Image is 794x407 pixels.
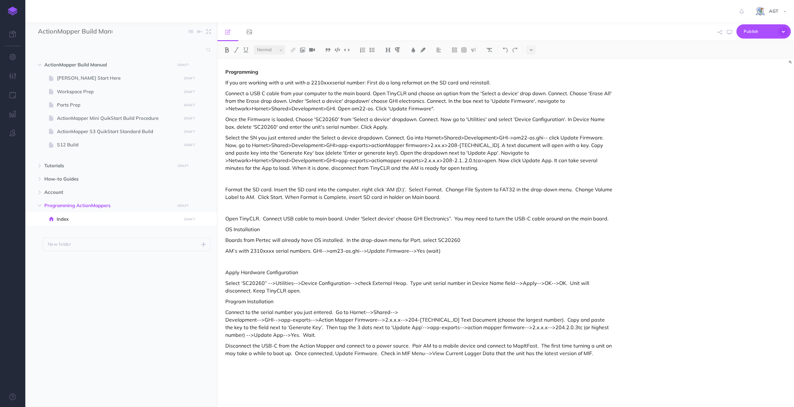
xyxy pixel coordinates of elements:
img: Underline button [243,47,249,52]
button: Bulleted List [367,45,377,55]
small: DRAFT [184,90,195,94]
button: Underline [241,45,251,55]
span: Workspace Prep [57,88,179,96]
button: DRAFT [181,115,197,122]
select: Text size [254,45,285,55]
span: Programming ActionMappers [44,202,171,209]
button: More formatting options [526,45,536,55]
button: Italic [232,45,241,55]
p: Boards from Pertec will already have OS installed. In the drop-down menu for Port, select SC20260 [225,236,613,244]
button: Redo [510,45,520,55]
p: AM’s with 2310xxxx serial numbers. GHI-->am23-os.ghi-->Update Firmware-->Yes (wait) [225,247,613,255]
small: DRAFT [184,130,195,134]
p: Program Installation [225,298,613,305]
p: Open TinyCLR. Connect USB cable to main board. Under 'Select device' choose GHI Electronics”. You... [225,215,613,222]
img: logo-mark.svg [8,7,17,15]
button: Insert Image [298,45,307,55]
button: Inline Code [342,45,352,55]
input: Documentation Name [38,27,112,36]
button: Numbered List [358,45,367,55]
p: Once the Firmware is loaded, Choose 'SC20260' from 'Select a device' dropdown. Connect. Now go to... [225,115,613,131]
img: Unordered list button [369,47,375,52]
button: DRAFT [181,128,197,135]
button: DRAFT [181,141,197,149]
span: Index [57,215,179,223]
button: DRAFT [175,202,191,209]
button: DRAFT [175,61,191,69]
button: Link [288,45,298,55]
input: Search [38,44,203,56]
p: Format the SD card. Insert the SD card into the computer, right click ‘AM (D:)’. Select Format. C... [225,186,613,201]
button: Insert Callout [469,45,478,55]
small: DRAFT [184,76,195,80]
span: AGT [766,8,782,14]
button: Alignment [434,45,443,55]
small: DRAFT [184,217,195,221]
strong: Programming [225,69,258,75]
button: DRAFT [175,162,191,170]
button: Highlight Color [418,45,428,55]
img: Add video button [309,47,315,52]
button: Blockquote [323,45,333,55]
img: Clear styles button [486,47,492,52]
img: iCxL6hB4gPtK36lnwjqkK90dLekSAv8p9JC67nPZ.png [755,6,766,17]
p: Disconnect the USB-C from the Action Mapper and connect to a power source. Pair AM to a mobile de... [225,342,613,357]
img: Alignment dropdown menu button [436,47,441,52]
button: Text Color [409,45,418,55]
p: Connect a USB C cable from your computer to the main board. Open TinyCLR and choose an option fro... [225,89,613,112]
button: Cards [450,45,459,55]
p: New folder [48,241,71,248]
img: Ordered list button [360,47,366,52]
p: Select the SN you just entered under the Select a device dropdown. Connect. Go into Hornet>Shared... [225,134,613,172]
button: Heading [383,45,393,55]
small: DRAFT [184,103,195,107]
img: Text color button [410,47,416,52]
button: New folder [43,238,211,251]
span: Tutorials [44,162,171,170]
button: DRAFT [181,75,197,82]
img: Callout dropdown menu button [471,47,476,52]
span: [PERSON_NAME] Start Here [57,74,179,82]
small: DRAFT [184,116,195,120]
p: If you are working with a unit with a 2210xxxserial number: First do a long reformat on the SD ca... [225,79,613,86]
button: DRAFT [181,216,197,223]
button: Insert Table [459,45,469,55]
p: Select ‘SC20260” -->Utilities-->Device Configuration-->check External Heap. Type unit serial numb... [225,279,613,294]
span: Parts Prep [57,101,179,109]
img: Undo [503,47,508,52]
small: DRAFT [184,143,195,147]
small: DRAFT [178,204,189,208]
span: Account [44,188,171,196]
img: Create table button [461,47,467,52]
span: S12 Build [57,141,179,149]
img: Headings dropdown button [385,47,391,52]
img: Blockquote button [325,47,331,52]
button: Clear Styles [485,45,494,55]
button: DRAFT [181,88,197,96]
img: Italic button [234,47,239,52]
button: DRAFT [181,102,197,109]
img: Link button [290,47,296,52]
button: Code Block [333,45,342,55]
span: ActionMapper Build Manual [44,61,171,69]
img: Bold button [224,47,230,52]
button: Undo [501,45,510,55]
span: ActionMapper Mini QuikStart Build Procedure [57,114,179,122]
span: How-to Guides [44,175,171,183]
p: Connect to the serial number you just entered. Go to Hornet-->Shared--> Development-->GHI-->app-e... [225,308,613,339]
span: ActionMapper S3 QuikStart Standard Build [57,128,179,135]
button: Bold [222,45,232,55]
img: Text background color button [420,47,426,52]
small: DRAFT [178,164,189,168]
button: Insert Video [307,45,317,55]
p: Apply Hardware Configuration [225,268,613,276]
img: Redo [512,47,518,52]
span: Publish [744,27,775,36]
img: Inline code button [344,47,350,52]
button: Publish [736,24,791,39]
button: Paragraph [393,45,402,55]
p: OS Installation [225,225,613,233]
img: Paragraph button [395,47,400,52]
small: DRAFT [178,63,189,67]
img: Code block button [334,47,340,52]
